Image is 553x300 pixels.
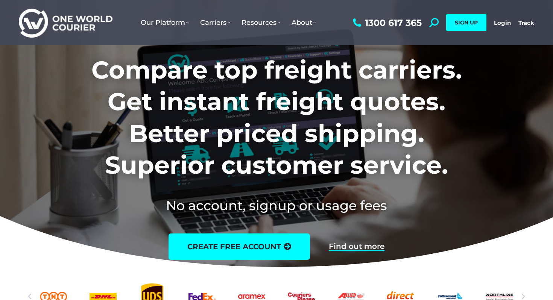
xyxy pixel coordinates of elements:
span: Carriers [200,18,230,27]
a: create free account [169,233,310,260]
h2: No account, signup or usage fees [42,196,512,215]
span: Resources [242,18,280,27]
a: Carriers [194,11,236,34]
a: SIGN UP [446,14,486,31]
a: Login [494,19,511,26]
a: Track [518,19,534,26]
a: 1300 617 365 [351,18,422,27]
a: Our Platform [135,11,194,34]
span: About [292,18,316,27]
a: Find out more [329,242,384,251]
img: One World Courier [19,8,112,38]
a: About [286,11,322,34]
h1: Compare top freight carriers. Get instant freight quotes. Better priced shipping. Superior custom... [42,54,512,181]
span: Our Platform [141,18,189,27]
a: Resources [236,11,286,34]
span: SIGN UP [455,19,478,26]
